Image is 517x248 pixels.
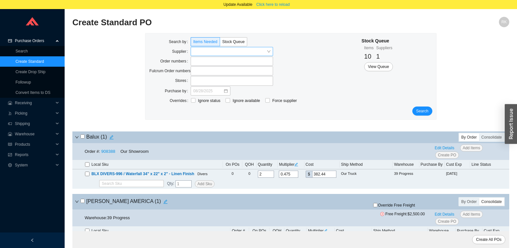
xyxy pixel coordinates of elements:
[257,160,278,169] th: Quantity
[155,198,161,204] span: ( 1 )
[340,160,393,169] th: Ship Method
[279,161,303,168] div: Multiplier
[161,199,170,204] span: edit
[393,160,419,169] th: Warehouse
[107,133,116,142] button: edit
[460,211,483,218] button: Add Items
[8,163,12,167] span: setting
[380,211,432,225] span: Free Freight:
[193,39,217,44] span: Items Needed
[91,172,194,176] span: BLX DIVERS-996 / Waterfall 34" x 22" x 2" - Linen Finish
[100,134,107,140] span: ( 1 )
[324,229,328,233] span: edit
[30,238,34,242] span: left
[428,226,456,236] th: Warehouse
[362,37,393,45] div: Stock Queue
[75,200,79,204] span: down
[15,129,54,139] span: Warehouse
[308,228,333,234] div: Multiplier
[432,144,457,152] button: Edit Details
[223,169,242,179] td: 0
[15,108,54,118] span: Picking
[372,226,428,236] th: Ship Method
[284,226,307,236] th: Quantity
[8,142,12,146] span: read
[368,63,389,70] span: View Queue
[432,211,457,218] button: Edit Details
[393,169,419,179] td: 39 Progress
[175,180,192,187] input: 1
[304,160,340,169] th: Cost
[101,149,115,154] a: 908388
[482,226,509,236] th: Cust Exp
[376,45,392,51] div: Suppliers
[256,1,290,8] span: Click here to reload
[121,149,149,154] span: Our Showroom
[376,53,380,60] span: 1
[16,59,44,64] a: Create Standard
[223,160,242,169] th: On POs
[149,66,191,75] label: Fulcrum Order numbers
[230,226,249,236] th: Order #
[175,76,191,85] label: Stores
[15,139,54,150] span: Products
[85,149,100,154] span: Order #:
[456,226,482,236] th: Purchase By
[364,45,374,51] div: Items
[170,96,191,105] label: Overrides
[195,180,215,187] button: Add Sku
[380,212,384,216] span: close-circle
[161,197,170,206] button: edit
[378,203,415,207] span: Override Free Freight
[435,211,454,218] span: Edit Details
[15,118,54,129] span: Shipping
[91,228,109,234] span: Local Sku
[407,212,425,216] span: $2,500.00
[72,17,400,28] h2: Create Standard PO
[15,150,54,160] span: Reports
[435,145,454,151] span: Edit Details
[195,97,223,104] span: Ignore status
[445,169,470,179] td: [DATE]
[165,86,191,96] label: Purchase by
[197,172,207,176] span: Divers
[91,161,109,168] span: Local Sku
[8,39,12,43] span: credit-card
[416,108,428,114] span: Search
[8,153,12,157] span: fund
[16,49,28,53] a: Search
[16,70,46,74] a: Create Drop Ship
[419,160,445,169] th: Purchase By
[306,171,312,178] div: $
[460,144,483,152] button: Add Items
[167,180,174,187] span: :
[479,133,504,141] div: Consolidate
[85,214,130,221] div: Warehouse: 39 Progress
[167,181,173,186] span: Qty
[294,163,298,166] span: edit
[107,135,116,140] span: edit
[193,88,223,94] input: 08/28/2025
[373,203,377,207] input: Override Free Freight
[230,97,263,104] span: Ignore available
[15,36,54,46] span: Purchase Orders
[364,53,371,60] span: 10
[242,160,257,169] th: QOH
[459,198,479,206] div: By Order
[412,107,432,116] button: Search
[242,169,257,179] td: 0
[472,235,505,244] button: Create All POs
[340,169,393,179] td: Our Truck
[364,62,393,71] button: View Queue
[445,160,470,169] th: Cust Exp
[80,197,170,206] h4: [PERSON_NAME] AMERICA
[335,226,372,236] th: Cost
[15,160,54,170] span: System
[80,133,116,142] h4: Balux
[222,39,245,44] span: Stock Queue
[169,37,191,46] label: Search by
[501,17,507,27] span: RK
[16,90,50,95] a: Convert Items to DS
[479,198,504,206] div: Consolidate
[270,97,300,104] span: Force supplier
